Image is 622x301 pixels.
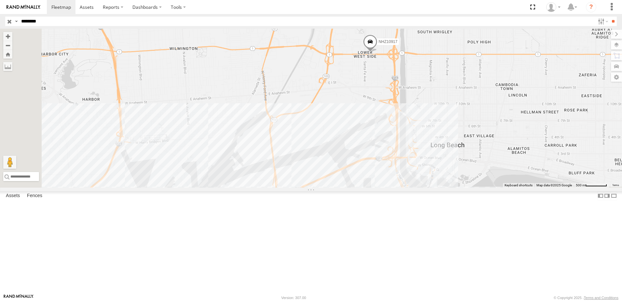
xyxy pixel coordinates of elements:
a: Visit our Website [4,294,34,301]
img: rand-logo.svg [7,5,40,9]
span: 500 m [576,183,585,187]
button: Drag Pegman onto the map to open Street View [3,156,16,169]
div: Version: 307.00 [281,296,306,300]
button: Zoom out [3,41,12,50]
div: © Copyright 2025 - [554,296,618,300]
button: Zoom Home [3,50,12,59]
a: Terms (opens in new tab) [612,184,619,187]
i: ? [586,2,596,12]
span: NHZ10917 [379,39,398,44]
div: Zulema McIntosch [544,2,563,12]
label: Map Settings [611,73,622,82]
label: Dock Summary Table to the Right [604,191,610,201]
label: Dock Summary Table to the Left [597,191,604,201]
span: Map data ©2025 Google [536,183,572,187]
button: Keyboard shortcuts [505,183,533,188]
label: Fences [24,191,46,200]
label: Assets [3,191,23,200]
a: Terms and Conditions [584,296,618,300]
button: Map Scale: 500 m per 63 pixels [574,183,609,188]
label: Search Query [14,17,19,26]
label: Search Filter Options [595,17,609,26]
label: Measure [3,62,12,71]
button: Zoom in [3,32,12,41]
label: Hide Summary Table [611,191,617,201]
